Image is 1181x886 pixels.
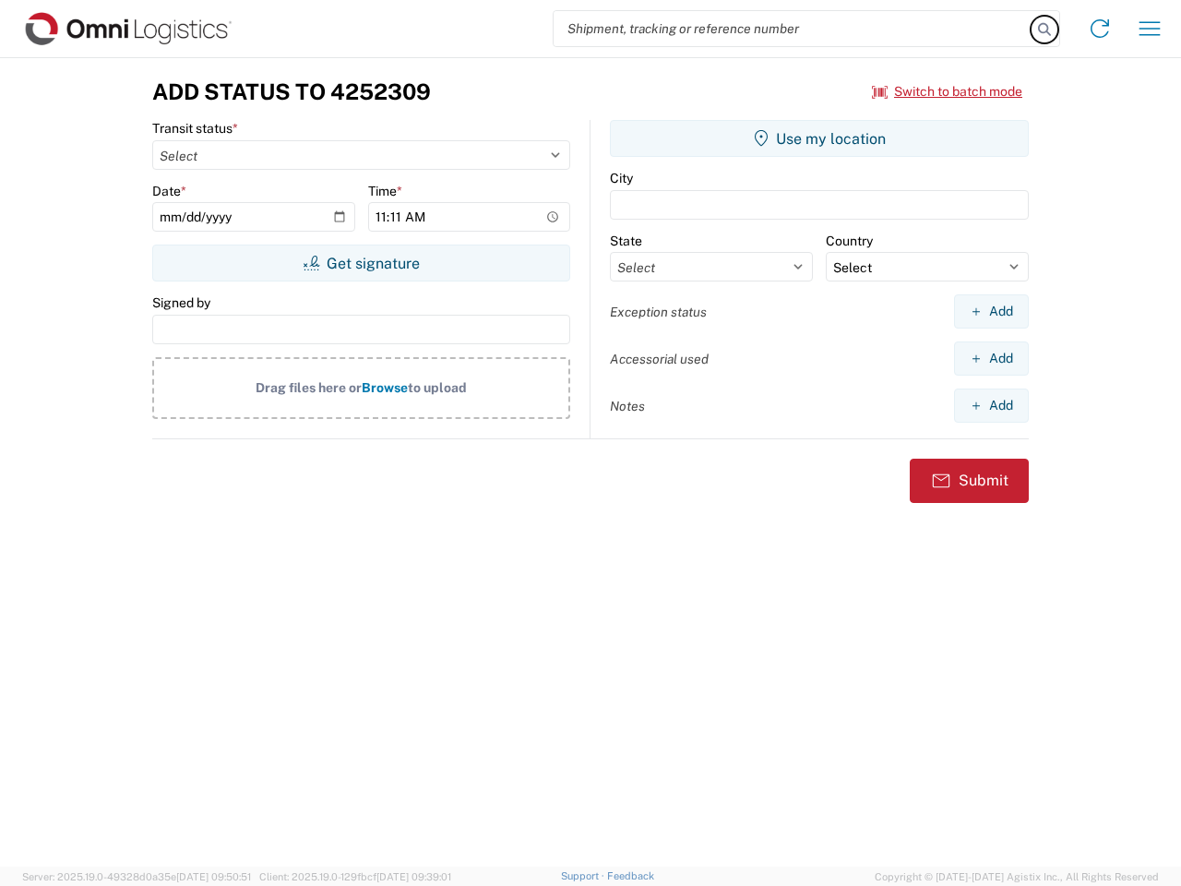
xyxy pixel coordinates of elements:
[368,183,402,199] label: Time
[22,871,251,882] span: Server: 2025.19.0-49328d0a35e
[872,77,1022,107] button: Switch to batch mode
[610,120,1029,157] button: Use my location
[362,380,408,395] span: Browse
[259,871,451,882] span: Client: 2025.19.0-129fbcf
[954,294,1029,329] button: Add
[954,341,1029,376] button: Add
[910,459,1029,503] button: Submit
[152,245,570,281] button: Get signature
[152,183,186,199] label: Date
[610,351,709,367] label: Accessorial used
[826,233,873,249] label: Country
[610,398,645,414] label: Notes
[610,170,633,186] label: City
[561,870,607,881] a: Support
[607,870,654,881] a: Feedback
[152,120,238,137] label: Transit status
[610,233,642,249] label: State
[256,380,362,395] span: Drag files here or
[554,11,1032,46] input: Shipment, tracking or reference number
[376,871,451,882] span: [DATE] 09:39:01
[176,871,251,882] span: [DATE] 09:50:51
[954,389,1029,423] button: Add
[408,380,467,395] span: to upload
[152,78,431,105] h3: Add Status to 4252309
[610,304,707,320] label: Exception status
[152,294,210,311] label: Signed by
[875,868,1159,885] span: Copyright © [DATE]-[DATE] Agistix Inc., All Rights Reserved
